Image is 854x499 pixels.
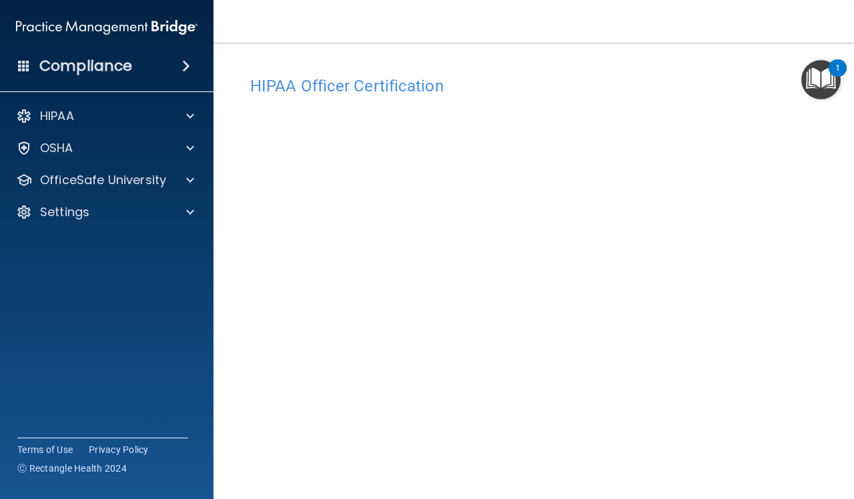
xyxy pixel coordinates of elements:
[17,462,127,475] span: Ⓒ Rectangle Health 2024
[835,68,840,85] div: 1
[40,108,74,124] p: HIPAA
[40,204,89,220] p: Settings
[16,140,194,156] a: OSHA
[16,14,197,41] img: PMB logo
[89,443,149,456] a: Privacy Policy
[39,57,132,75] h4: Compliance
[801,60,841,99] button: Open Resource Center, 1 new notification
[16,172,194,188] a: OfficeSafe University
[17,443,73,456] a: Terms of Use
[16,204,194,220] a: Settings
[16,108,194,124] a: HIPAA
[250,77,817,95] h4: HIPAA Officer Certification
[40,172,166,188] p: OfficeSafe University
[40,140,73,156] p: OSHA
[787,407,838,458] iframe: Drift Widget Chat Controller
